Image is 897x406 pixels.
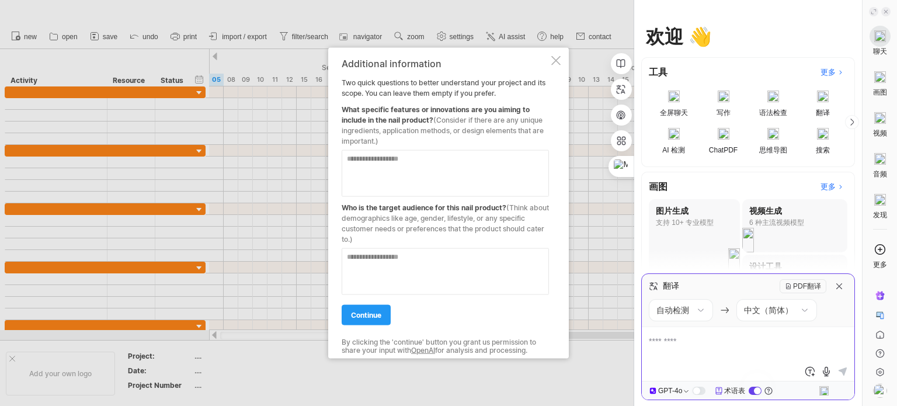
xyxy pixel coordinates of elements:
[342,196,549,244] div: Who is the target audience for this nail product?
[351,310,381,319] span: continue
[342,58,549,348] div: Two quick questions to better understand your project and its scope. You can leave them empty if ...
[342,304,391,325] a: continue
[342,98,549,146] div: What specific features or innovations are you aiming to include in the nail product?
[342,338,549,355] div: By clicking the 'continue' button you grant us permission to share your input with for analysis a...
[411,346,435,355] a: OpenAI
[342,58,549,68] div: Additional information
[342,115,544,145] span: (Consider if there are any unique ingredients, application methods, or design elements that are i...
